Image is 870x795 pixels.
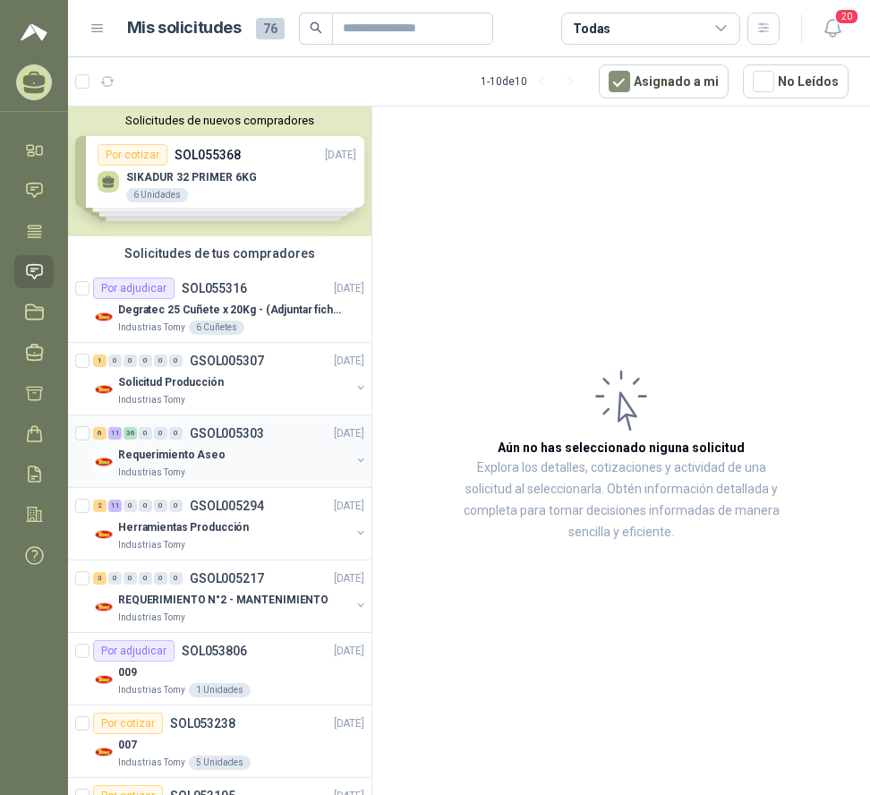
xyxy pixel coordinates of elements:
[93,596,115,618] img: Company Logo
[139,500,152,512] div: 0
[93,495,368,552] a: 2 11 0 0 0 0 GSOL005294[DATE] Company LogoHerramientas ProducciónIndustrias Tomy
[68,270,371,343] a: Por adjudicarSOL055316[DATE] Company LogoDegratec 25 Cuñete x 20Kg - (Adjuntar ficha técnica)Indu...
[108,572,122,585] div: 0
[334,425,364,442] p: [DATE]
[334,715,364,732] p: [DATE]
[118,592,328,609] p: REQUERIMIENTO N°2 - MANTENIMIENTO
[124,355,137,367] div: 0
[190,572,264,585] p: GSOL005217
[93,451,115,473] img: Company Logo
[334,353,364,370] p: [DATE]
[118,302,341,319] p: Degratec 25 Cuñete x 20Kg - (Adjuntar ficha técnica)
[154,500,167,512] div: 0
[334,498,364,515] p: [DATE]
[139,355,152,367] div: 0
[118,611,185,625] p: Industrias Tomy
[169,572,183,585] div: 0
[68,236,371,270] div: Solicitudes de tus compradores
[93,741,115,763] img: Company Logo
[93,355,107,367] div: 1
[68,107,371,236] div: Solicitudes de nuevos compradoresPor cotizarSOL055368[DATE] SIKADUR 32 PRIMER 6KG6 UnidadesPor co...
[190,427,264,440] p: GSOL005303
[481,67,584,96] div: 1 - 10 de 10
[118,683,185,697] p: Industrias Tomy
[108,500,122,512] div: 11
[118,374,224,391] p: Solicitud Producción
[599,64,729,98] button: Asignado a mi
[93,423,368,480] a: 6 11 36 0 0 0 GSOL005303[DATE] Company LogoRequerimiento AseoIndustrias Tomy
[154,355,167,367] div: 0
[169,427,183,440] div: 0
[108,355,122,367] div: 0
[334,570,364,587] p: [DATE]
[93,306,115,328] img: Company Logo
[118,393,185,407] p: Industrias Tomy
[189,321,244,335] div: 6 Cuñetes
[573,19,610,38] div: Todas
[154,427,167,440] div: 0
[93,379,115,400] img: Company Logo
[190,355,264,367] p: GSOL005307
[139,572,152,585] div: 0
[118,664,137,681] p: 009
[108,427,122,440] div: 11
[21,21,47,43] img: Logo peakr
[93,669,115,690] img: Company Logo
[118,321,185,335] p: Industrias Tomy
[93,640,175,662] div: Por adjudicar
[189,756,251,770] div: 5 Unidades
[93,427,107,440] div: 6
[743,64,849,98] button: No Leídos
[189,683,251,697] div: 1 Unidades
[93,568,368,625] a: 3 0 0 0 0 0 GSOL005217[DATE] Company LogoREQUERIMIENTO N°2 - MANTENIMIENTOIndustrias Tomy
[498,438,745,457] h3: Aún no has seleccionado niguna solicitud
[190,500,264,512] p: GSOL005294
[834,8,859,25] span: 20
[118,737,137,754] p: 007
[93,524,115,545] img: Company Logo
[169,355,183,367] div: 0
[68,705,371,778] a: Por cotizarSOL053238[DATE] Company Logo007Industrias Tomy5 Unidades
[93,572,107,585] div: 3
[118,538,185,552] p: Industrias Tomy
[182,282,247,295] p: SOL055316
[93,500,107,512] div: 2
[118,756,185,770] p: Industrias Tomy
[124,427,137,440] div: 36
[139,427,152,440] div: 0
[310,21,322,34] span: search
[127,15,242,41] h1: Mis solicitudes
[169,500,183,512] div: 0
[334,643,364,660] p: [DATE]
[93,350,368,407] a: 1 0 0 0 0 0 GSOL005307[DATE] Company LogoSolicitud ProducciónIndustrias Tomy
[124,572,137,585] div: 0
[170,717,235,730] p: SOL053238
[256,18,285,39] span: 76
[118,466,185,480] p: Industrias Tomy
[93,278,175,299] div: Por adjudicar
[182,645,247,657] p: SOL053806
[93,713,163,734] div: Por cotizar
[75,114,364,127] button: Solicitudes de nuevos compradores
[462,457,780,543] p: Explora los detalles, cotizaciones y actividad de una solicitud al seleccionarla. Obtén informaci...
[334,280,364,297] p: [DATE]
[118,447,226,464] p: Requerimiento Aseo
[816,13,849,45] button: 20
[154,572,167,585] div: 0
[124,500,137,512] div: 0
[68,633,371,705] a: Por adjudicarSOL053806[DATE] Company Logo009Industrias Tomy1 Unidades
[118,519,249,536] p: Herramientas Producción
